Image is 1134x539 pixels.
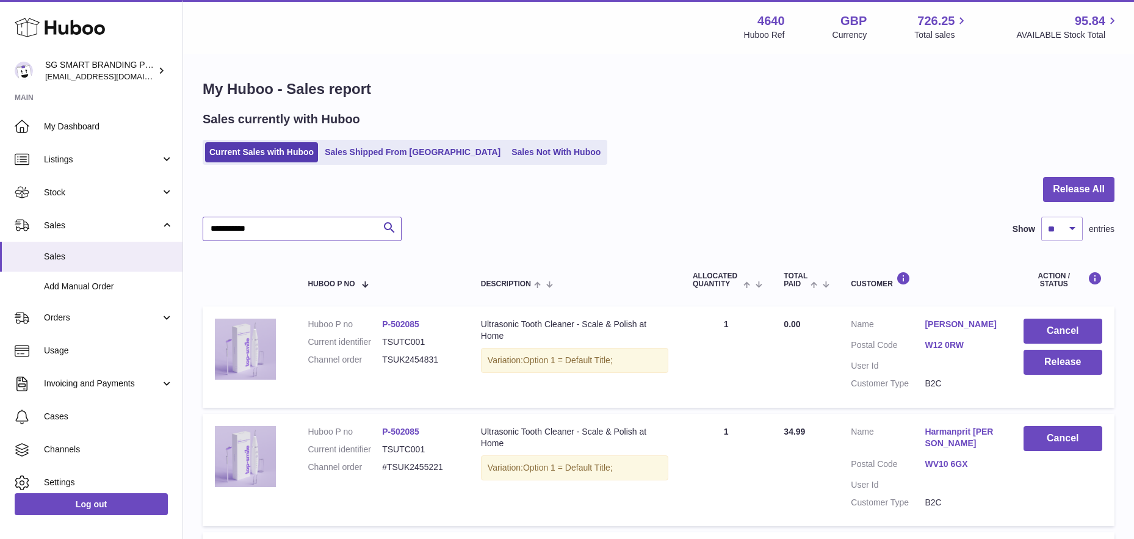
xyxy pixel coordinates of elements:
span: Sales [44,220,161,231]
dt: Current identifier [308,444,382,455]
span: 95.84 [1075,13,1105,29]
span: 0.00 [784,319,800,329]
dt: Huboo P no [308,426,382,438]
a: Current Sales with Huboo [205,142,318,162]
span: Orders [44,312,161,324]
span: ALLOCATED Quantity [693,272,740,288]
a: W12 0RW [925,339,999,351]
div: Ultrasonic Tooth Cleaner - Scale & Polish at Home [481,319,668,342]
span: Add Manual Order [44,281,173,292]
div: Variation: [481,348,668,373]
span: Total paid [784,272,807,288]
dt: Channel order [308,461,382,473]
button: Release [1024,350,1102,375]
a: [PERSON_NAME] [925,319,999,330]
button: Cancel [1024,319,1102,344]
a: WV10 6GX [925,458,999,470]
span: 34.99 [784,427,805,436]
h1: My Huboo - Sales report [203,79,1114,99]
strong: GBP [840,13,867,29]
span: Invoicing and Payments [44,378,161,389]
dt: User Id [851,479,925,491]
dd: TSUTC001 [382,336,457,348]
img: uktopsmileshipping@gmail.com [15,62,33,80]
dt: User Id [851,360,925,372]
td: 1 [681,306,771,408]
a: Sales Not With Huboo [507,142,605,162]
img: plaqueremoverforteethbestselleruk5.png [215,426,276,487]
dt: Channel order [308,354,382,366]
span: Usage [44,345,173,356]
div: Currency [832,29,867,41]
div: Customer [851,272,999,288]
span: Option 1 = Default Title; [523,355,613,365]
span: Cases [44,411,173,422]
span: Sales [44,251,173,262]
dt: Customer Type [851,497,925,508]
dd: #TSUK2455221 [382,461,457,473]
div: Variation: [481,455,668,480]
dt: Customer Type [851,378,925,389]
span: Description [481,280,531,288]
dt: Postal Code [851,458,925,473]
dt: Name [851,319,925,333]
a: Log out [15,493,168,515]
a: P-502085 [382,319,419,329]
dd: B2C [925,497,999,508]
dt: Name [851,426,925,452]
div: Ultrasonic Tooth Cleaner - Scale & Polish at Home [481,426,668,449]
a: P-502085 [382,427,419,436]
div: Action / Status [1024,272,1102,288]
dt: Postal Code [851,339,925,354]
span: Settings [44,477,173,488]
a: Harmanprit [PERSON_NAME] [925,426,999,449]
span: [EMAIL_ADDRESS][DOMAIN_NAME] [45,71,179,81]
span: Stock [44,187,161,198]
a: 95.84 AVAILABLE Stock Total [1016,13,1119,41]
span: Huboo P no [308,280,355,288]
span: Option 1 = Default Title; [523,463,613,472]
span: My Dashboard [44,121,173,132]
span: 726.25 [917,13,955,29]
span: entries [1089,223,1114,235]
dd: B2C [925,378,999,389]
dt: Huboo P no [308,319,382,330]
span: Listings [44,154,161,165]
dt: Current identifier [308,336,382,348]
span: Channels [44,444,173,455]
div: Huboo Ref [744,29,785,41]
button: Cancel [1024,426,1102,451]
strong: 4640 [757,13,785,29]
td: 1 [681,414,771,526]
div: SG SMART BRANDING PTE. LTD. [45,59,155,82]
span: Total sales [914,29,969,41]
dd: TSUK2454831 [382,354,457,366]
button: Release All [1043,177,1114,202]
img: plaqueremoverforteethbestselleruk5.png [215,319,276,380]
a: 726.25 Total sales [914,13,969,41]
a: Sales Shipped From [GEOGRAPHIC_DATA] [320,142,505,162]
label: Show [1013,223,1035,235]
span: AVAILABLE Stock Total [1016,29,1119,41]
h2: Sales currently with Huboo [203,111,360,128]
dd: TSUTC001 [382,444,457,455]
